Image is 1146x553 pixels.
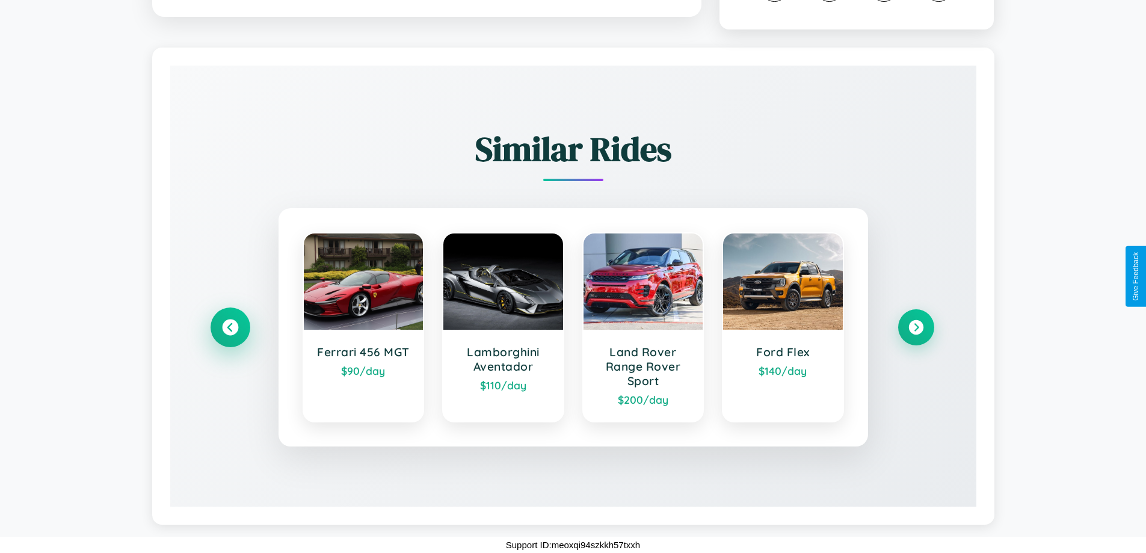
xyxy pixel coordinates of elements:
h2: Similar Rides [212,126,934,172]
div: $ 110 /day [455,378,551,392]
div: $ 200 /day [596,393,691,406]
h3: Lamborghini Aventador [455,345,551,374]
a: Ferrari 456 MGT$90/day [303,232,425,422]
div: $ 90 /day [316,364,411,377]
h3: Ford Flex [735,345,831,359]
h3: Land Rover Range Rover Sport [596,345,691,388]
div: Give Feedback [1132,252,1140,301]
div: $ 140 /day [735,364,831,377]
a: Land Rover Range Rover Sport$200/day [582,232,704,422]
p: Support ID: meoxqi94szkkh57txxh [506,537,640,553]
a: Ford Flex$140/day [722,232,844,422]
a: Lamborghini Aventador$110/day [442,232,564,422]
h3: Ferrari 456 MGT [316,345,411,359]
